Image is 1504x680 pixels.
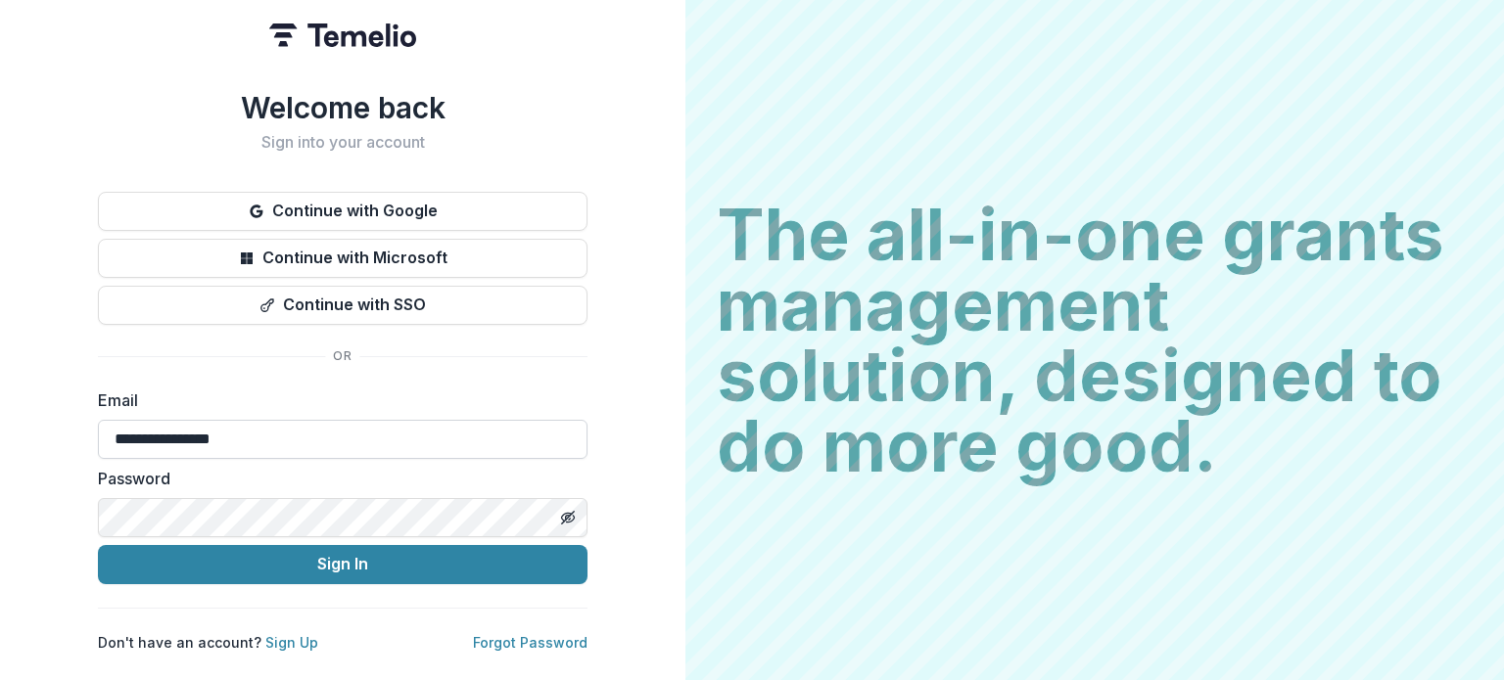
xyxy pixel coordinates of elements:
a: Sign Up [265,634,318,651]
label: Email [98,388,576,412]
button: Sign In [98,545,587,584]
h2: Sign into your account [98,133,587,152]
button: Continue with SSO [98,286,587,325]
h1: Welcome back [98,90,587,125]
button: Continue with Google [98,192,587,231]
p: Don't have an account? [98,632,318,653]
button: Toggle password visibility [552,502,584,533]
img: Temelio [269,23,416,47]
a: Forgot Password [473,634,587,651]
button: Continue with Microsoft [98,239,587,278]
label: Password [98,467,576,490]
